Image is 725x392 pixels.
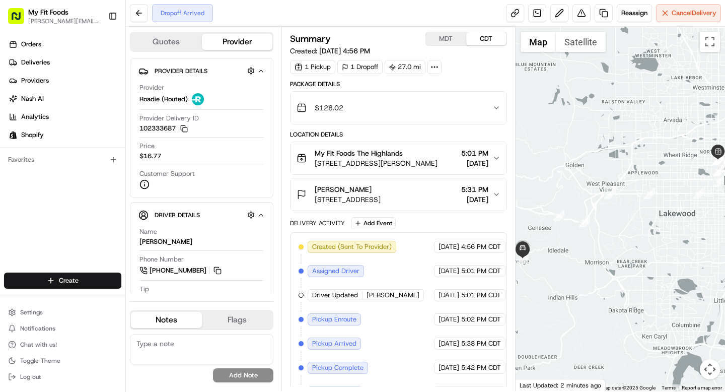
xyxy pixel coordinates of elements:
[461,184,488,194] span: 5:31 PM
[139,237,192,246] div: [PERSON_NAME]
[319,46,370,55] span: [DATE] 4:56 PM
[20,373,41,381] span: Log out
[291,142,506,174] button: My Fit Foods The Highlands[STREET_ADDRESS][PERSON_NAME]5:01 PM[DATE]
[139,169,195,178] span: Customer Support
[290,80,506,88] div: Package Details
[439,315,459,324] span: [DATE]
[466,32,506,45] button: CDT
[662,385,676,390] a: Terms (opens in new tab)
[21,40,41,49] span: Orders
[21,112,49,121] span: Analytics
[28,7,68,17] button: My Fit Foods
[138,207,265,223] button: Driver Details
[461,363,501,372] span: 5:42 PM CDT
[138,62,265,79] button: Provider Details
[155,67,207,75] span: Provider Details
[517,253,528,264] div: 27
[290,46,370,56] span: Created:
[315,184,372,194] span: [PERSON_NAME]
[20,357,60,365] span: Toggle Theme
[4,338,121,352] button: Chat with us!
[461,339,501,348] span: 5:38 PM CDT
[28,17,100,25] button: [PERSON_NAME][EMAIL_ADDRESS][DOMAIN_NAME]
[518,378,551,391] img: Google
[20,324,55,333] span: Notifications
[315,148,403,158] span: My Fit Foods The Highlands
[385,60,425,74] div: 27.0 mi
[290,219,345,227] div: Delivery Activity
[131,34,202,50] button: Quotes
[21,76,49,85] span: Providers
[713,166,724,177] div: 15
[139,83,164,92] span: Provider
[21,130,44,140] span: Shopify
[4,54,125,71] a: Deliveries
[439,363,459,372] span: [DATE]
[601,385,656,390] span: Map data ©2025 Google
[604,188,615,199] div: 19
[461,158,488,168] span: [DATE]
[290,60,335,74] div: 1 Pickup
[672,9,716,18] span: Cancel Delivery
[439,291,459,300] span: [DATE]
[367,291,419,300] span: [PERSON_NAME]
[621,9,647,18] span: Reassign
[312,363,364,372] span: Pickup Complete
[139,152,161,161] span: $16.77
[139,285,149,294] span: Tip
[439,242,459,251] span: [DATE]
[461,194,488,205] span: [DATE]
[59,276,79,285] span: Create
[139,114,199,123] span: Provider Delivery ID
[290,34,331,43] h3: Summary
[150,266,206,275] span: [PHONE_NUMBER]
[556,32,606,52] button: Show satellite imagery
[712,154,723,165] div: 26
[192,93,204,105] img: roadie-logo-v2.jpg
[713,176,724,187] div: 16
[461,148,488,158] span: 5:01 PM
[20,308,43,316] span: Settings
[4,127,125,143] a: Shopify
[713,165,724,176] div: 14
[290,130,506,139] div: Location Details
[315,103,343,113] span: $128.02
[700,32,720,52] button: Toggle fullscreen view
[312,242,392,251] span: Created (Sent To Provider)
[337,60,383,74] div: 1 Dropoff
[202,34,273,50] button: Provider
[139,227,157,236] span: Name
[9,131,17,139] img: Shopify logo
[700,359,720,379] button: Map camera controls
[291,92,506,124] button: $128.02
[682,385,722,390] a: Report a map error
[644,188,655,199] div: 18
[315,158,438,168] span: [STREET_ADDRESS][PERSON_NAME]
[461,267,501,276] span: 5:01 PM CDT
[426,32,466,45] button: MDT
[4,4,104,28] button: My Fit Foods[PERSON_NAME][EMAIL_ADDRESS][DOMAIN_NAME]
[693,188,704,199] div: 17
[4,354,121,368] button: Toggle Theme
[516,379,606,391] div: Last Updated: 2 minutes ago
[579,216,590,227] div: 20
[139,255,184,264] span: Phone Number
[312,315,356,324] span: Pickup Enroute
[439,267,459,276] span: [DATE]
[4,36,125,52] a: Orders
[312,339,356,348] span: Pickup Arrived
[4,305,121,319] button: Settings
[21,94,44,103] span: Nash AI
[312,291,358,300] span: Driver Updated
[139,124,188,133] button: 102333687
[21,58,50,67] span: Deliveries
[506,200,518,211] div: 22
[4,370,121,384] button: Log out
[553,210,564,221] div: 21
[439,339,459,348] span: [DATE]
[155,211,200,219] span: Driver Details
[139,142,155,151] span: Price
[312,267,359,276] span: Assigned Driver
